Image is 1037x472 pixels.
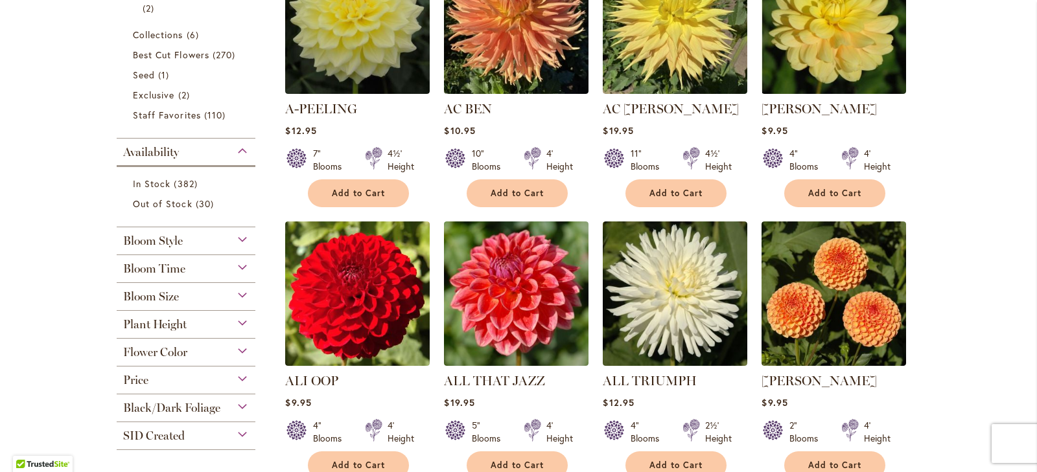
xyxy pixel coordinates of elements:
[285,396,311,409] span: $9.95
[762,396,787,409] span: $9.95
[649,460,703,471] span: Add to Cart
[158,68,172,82] span: 1
[705,419,732,445] div: 2½' Height
[631,419,667,445] div: 4" Blooms
[285,124,316,137] span: $12.95
[649,188,703,199] span: Add to Cart
[133,28,183,41] span: Collections
[603,373,697,388] a: ALL TRIUMPH
[133,69,155,81] span: Seed
[472,419,508,445] div: 5" Blooms
[123,345,187,359] span: Flower Color
[313,419,349,445] div: 4" Blooms
[467,179,568,207] button: Add to Cart
[143,1,157,15] span: 2
[10,426,46,462] iframe: Launch Accessibility Center
[784,179,885,207] button: Add to Cart
[332,188,385,199] span: Add to Cart
[133,177,242,190] a: In Stock 382
[762,356,906,368] a: AMBER QUEEN
[603,356,747,368] a: ALL TRIUMPH
[444,356,588,368] a: ALL THAT JAZZ
[444,396,474,409] span: $19.95
[133,109,201,121] span: Staff Favorites
[308,179,409,207] button: Add to Cart
[123,262,185,276] span: Bloom Time
[762,101,877,117] a: [PERSON_NAME]
[133,108,242,122] a: Staff Favorites
[444,221,588,366] img: ALL THAT JAZZ
[123,234,183,248] span: Bloom Style
[133,197,192,210] span: Out of Stock
[864,419,891,445] div: 4' Height
[133,28,242,41] a: Collections
[388,147,414,173] div: 4½' Height
[285,221,430,366] img: ALI OOP
[123,429,185,443] span: SID Created
[603,221,747,366] img: ALL TRIUMPH
[133,89,174,101] span: Exclusive
[546,147,573,173] div: 4' Height
[444,124,475,137] span: $10.95
[546,419,573,445] div: 4' Height
[285,84,430,96] a: A-Peeling
[133,88,242,102] a: Exclusive
[444,373,545,388] a: ALL THAT JAZZ
[213,48,239,62] span: 270
[491,188,544,199] span: Add to Cart
[789,419,826,445] div: 2" Blooms
[388,419,414,445] div: 4' Height
[123,289,179,304] span: Bloom Size
[196,197,217,210] span: 30
[133,48,242,62] a: Best Cut Flowers
[603,84,747,96] a: AC Jeri
[285,101,357,117] a: A-PEELING
[285,373,338,388] a: ALI OOP
[285,356,430,368] a: ALI OOP
[808,460,861,471] span: Add to Cart
[603,396,634,409] span: $12.95
[204,108,229,122] span: 110
[187,28,202,41] span: 6
[472,147,508,173] div: 10" Blooms
[133,49,209,61] span: Best Cut Flowers
[123,317,187,332] span: Plant Height
[762,221,906,366] img: AMBER QUEEN
[133,197,242,210] a: Out of Stock 30
[625,179,727,207] button: Add to Cart
[123,373,148,387] span: Price
[123,401,220,415] span: Black/Dark Foliage
[762,84,906,96] a: AHOY MATEY
[444,84,588,96] a: AC BEN
[762,124,787,137] span: $9.95
[444,101,492,117] a: AC BEN
[762,373,877,388] a: [PERSON_NAME]
[133,177,170,190] span: In Stock
[808,188,861,199] span: Add to Cart
[864,147,891,173] div: 4' Height
[133,68,242,82] a: Seed
[705,147,732,173] div: 4½' Height
[603,101,739,117] a: AC [PERSON_NAME]
[178,88,193,102] span: 2
[313,147,349,173] div: 7" Blooms
[789,147,826,173] div: 4" Blooms
[174,177,200,190] span: 382
[332,460,385,471] span: Add to Cart
[603,124,633,137] span: $19.95
[631,147,667,173] div: 11" Blooms
[491,460,544,471] span: Add to Cart
[123,145,179,159] span: Availability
